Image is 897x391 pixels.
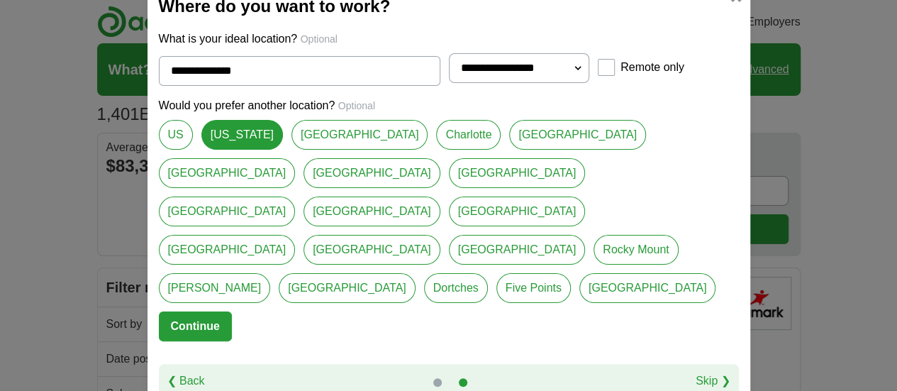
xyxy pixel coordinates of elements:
a: [GEOGRAPHIC_DATA] [509,120,646,150]
label: Remote only [620,59,684,76]
a: US [159,120,193,150]
a: [GEOGRAPHIC_DATA] [291,120,428,150]
a: Charlotte [436,120,501,150]
a: [GEOGRAPHIC_DATA] [449,158,586,188]
p: Would you prefer another location? [159,97,739,114]
a: [GEOGRAPHIC_DATA] [159,158,296,188]
span: Optional [301,33,338,45]
span: Optional [338,100,375,111]
a: [US_STATE] [201,120,283,150]
a: [GEOGRAPHIC_DATA] [159,235,296,265]
a: Five Points [496,273,571,303]
a: Dortches [424,273,488,303]
button: Continue [159,312,232,341]
a: [PERSON_NAME] [159,273,271,303]
a: ❮ Back [167,373,205,390]
a: [GEOGRAPHIC_DATA] [579,273,716,303]
a: [GEOGRAPHIC_DATA] [159,197,296,226]
a: Rocky Mount [594,235,678,265]
a: [GEOGRAPHIC_DATA] [279,273,416,303]
a: [GEOGRAPHIC_DATA] [303,235,440,265]
a: [GEOGRAPHIC_DATA] [449,235,586,265]
a: [GEOGRAPHIC_DATA] [303,158,440,188]
a: [GEOGRAPHIC_DATA] [303,197,440,226]
a: [GEOGRAPHIC_DATA] [449,197,586,226]
a: Skip ❯ [696,373,730,390]
p: What is your ideal location? [159,31,739,48]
